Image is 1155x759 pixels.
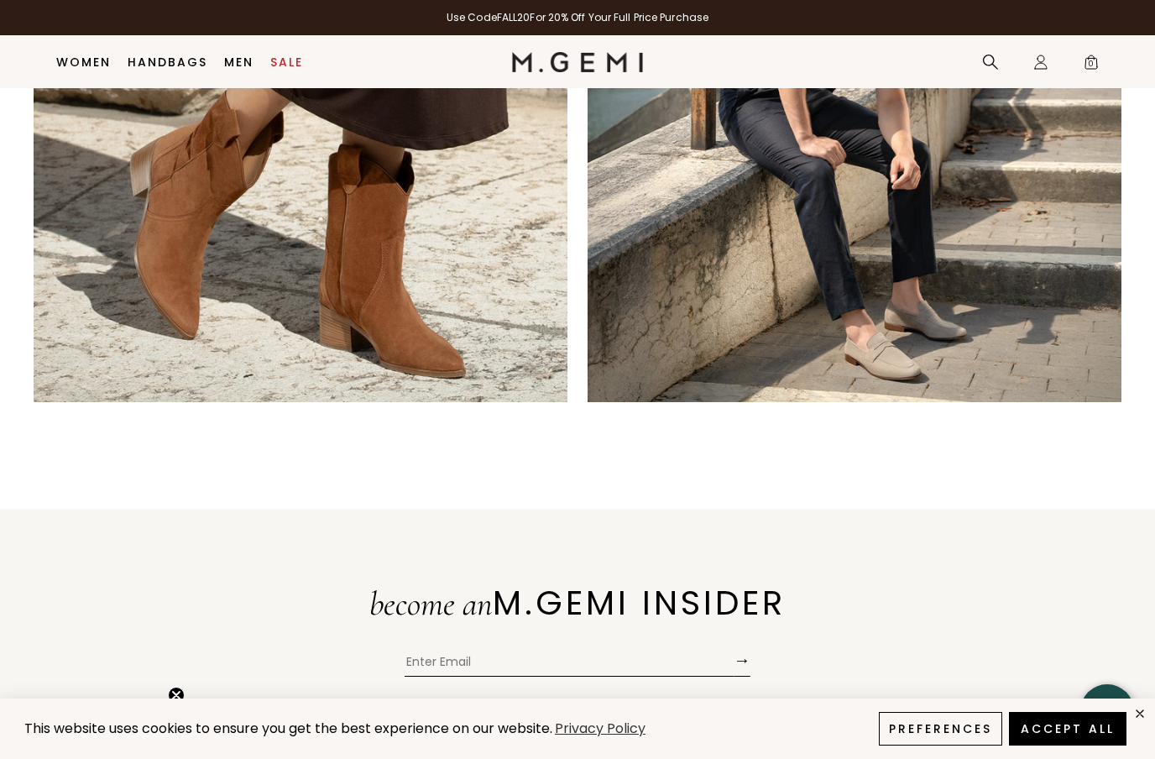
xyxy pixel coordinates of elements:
button: Close teaser [168,687,185,704]
a: Men [224,55,253,69]
span: This website uses cookies to ensure you get the best experience on our website. [24,719,552,738]
a: Women [56,55,111,69]
img: M.Gemi [512,52,644,72]
span: M.GEMI INSIDER [493,579,786,626]
strong: FALL20 [497,10,530,24]
button: → [734,644,750,677]
a: Privacy Policy (opens in a new tab) [552,719,648,740]
button: Preferences [879,712,1002,746]
a: Sale [270,55,303,69]
a: Handbags [128,55,207,69]
span: become an [369,584,493,624]
div: close [1133,707,1147,720]
span: 0 [1083,57,1100,74]
button: Accept All [1009,712,1126,746]
input: Enter Email [405,652,734,677]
